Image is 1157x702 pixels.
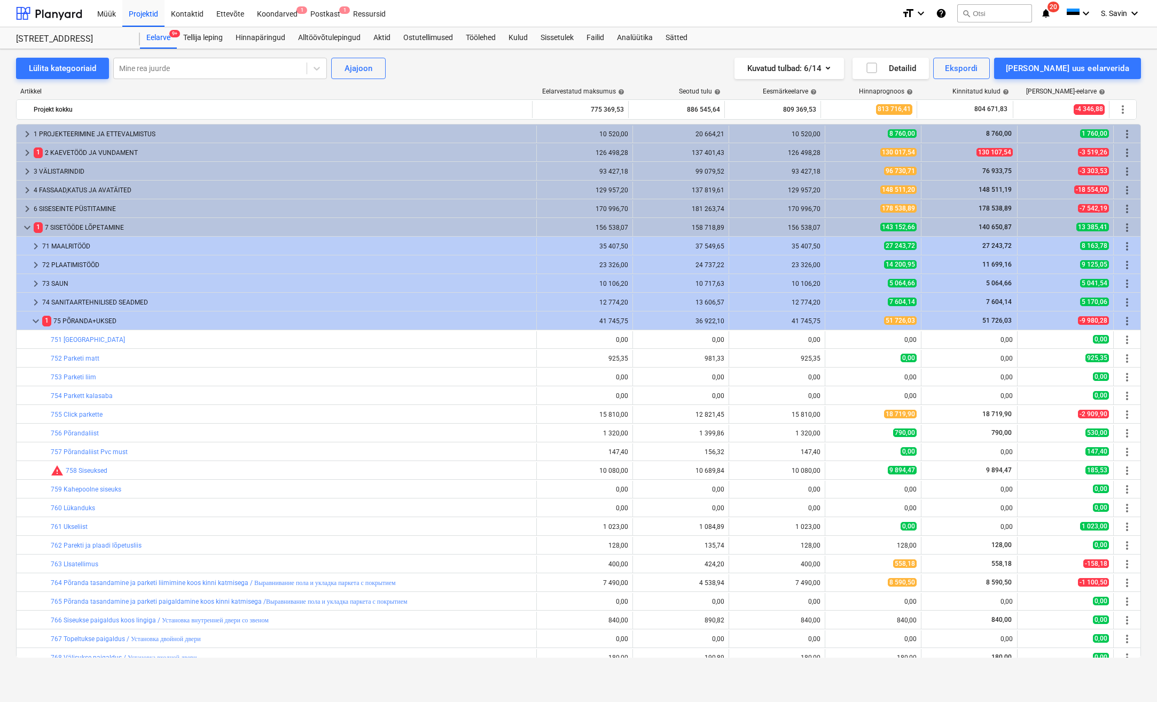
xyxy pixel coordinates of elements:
[637,243,724,250] div: 37 549,65
[859,88,913,95] div: Hinnaprognoos
[637,130,724,138] div: 20 664,21
[733,168,820,175] div: 93 427,18
[16,58,109,79] button: Lülita kategooriaid
[1080,298,1109,306] span: 5 170,06
[981,242,1013,249] span: 27 243,72
[1093,615,1109,624] span: 0,00
[541,448,628,456] div: 147,40
[733,243,820,250] div: 35 407,50
[42,316,51,326] span: 1
[981,410,1013,418] span: 18 719,90
[637,299,724,306] div: 13 606,57
[990,560,1013,567] span: 558,18
[978,186,1013,193] span: 148 511,19
[541,186,628,194] div: 129 957,20
[1074,104,1105,114] span: -4 346,88
[729,101,816,118] div: 809 369,53
[1093,503,1109,512] span: 0,00
[880,204,917,213] span: 178 538,89
[637,430,724,437] div: 1 399,86
[733,355,820,362] div: 925,35
[733,392,820,400] div: 0,00
[985,579,1013,586] span: 8 590,50
[637,560,724,568] div: 424,20
[34,144,532,161] div: 2 KAEVETÖÖD JA VUNDAMENT
[1121,389,1133,402] span: Rohkem tegevusi
[34,101,528,118] div: Projekt kokku
[637,504,724,512] div: 0,00
[541,430,628,437] div: 1 320,00
[712,89,721,95] span: help
[34,200,532,217] div: 6 SISESEINTE PÜSTITAMINE
[1116,103,1129,116] span: Rohkem tegevusi
[733,261,820,269] div: 23 326,00
[140,27,177,49] div: Eelarve
[884,410,917,418] span: 18 719,90
[1121,184,1133,197] span: Rohkem tegevusi
[345,61,372,75] div: Ajajoon
[733,504,820,512] div: 0,00
[541,336,628,344] div: 0,00
[1006,61,1129,75] div: [PERSON_NAME] uus eelarverida
[1104,651,1157,702] iframe: Chat Widget
[21,184,34,197] span: keyboard_arrow_right
[733,280,820,287] div: 10 106,20
[733,467,820,474] div: 10 080,00
[1085,354,1109,362] span: 925,35
[733,299,820,306] div: 12 774,20
[21,128,34,141] span: keyboard_arrow_right
[1080,522,1109,531] span: 1 023,00
[884,167,917,175] span: 96 730,71
[541,598,628,605] div: 0,00
[1074,185,1109,194] span: -18 554,00
[733,486,820,493] div: 0,00
[34,219,532,236] div: 7 SISETÖÖDE LÕPETAMINE
[888,298,917,306] span: 7 604,14
[1093,335,1109,344] span: 0,00
[637,261,724,269] div: 24 737,22
[884,316,917,325] span: 51 726,03
[880,223,917,231] span: 143 152,66
[1121,165,1133,178] span: Rohkem tegevusi
[978,205,1013,212] span: 178 538,89
[1080,129,1109,138] span: 1 760,00
[1121,371,1133,384] span: Rohkem tegevusi
[296,6,307,14] span: 1
[29,240,42,253] span: keyboard_arrow_right
[397,27,459,49] a: Ostutellimused
[51,635,201,643] a: 767 Topeltukse paigaldus / Установка двойной двери
[1080,279,1109,287] span: 5 041,54
[541,467,628,474] div: 10 080,00
[865,61,916,75] div: Detailid
[51,464,64,477] span: Seotud kulud ületavad prognoosi
[733,130,820,138] div: 10 520,00
[637,336,724,344] div: 0,00
[637,317,724,325] div: 36 922,10
[1078,204,1109,213] span: -7 542,19
[1121,614,1133,627] span: Rohkem tegevusi
[733,336,820,344] div: 0,00
[1121,315,1133,327] span: Rohkem tegevusi
[1097,89,1105,95] span: help
[952,88,1009,95] div: Kinnitatud kulud
[541,486,628,493] div: 0,00
[926,486,1013,493] div: 0,00
[51,579,396,587] a: 764 Põranda tasandamine ja parketi liimimine koos kinni katmisega / Выравнивание пола и укладка п...
[1121,259,1133,271] span: Rohkem tegevusi
[733,317,820,325] div: 41 745,75
[541,317,628,325] div: 41 745,75
[21,165,34,178] span: keyboard_arrow_right
[926,504,1013,512] div: 0,00
[367,27,397,49] a: Aktid
[580,27,611,49] div: Failid
[926,336,1013,344] div: 0,00
[945,61,978,75] div: Ekspordi
[876,104,912,114] span: 813 716,41
[51,523,88,531] a: 761 Ukseliist
[734,58,844,79] button: Kuvatud tulbad:6/14
[541,617,628,624] div: 840,00
[733,560,820,568] div: 400,00
[985,466,1013,474] span: 9 894,47
[901,522,917,531] span: 0,00
[1078,410,1109,418] span: -2 909,90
